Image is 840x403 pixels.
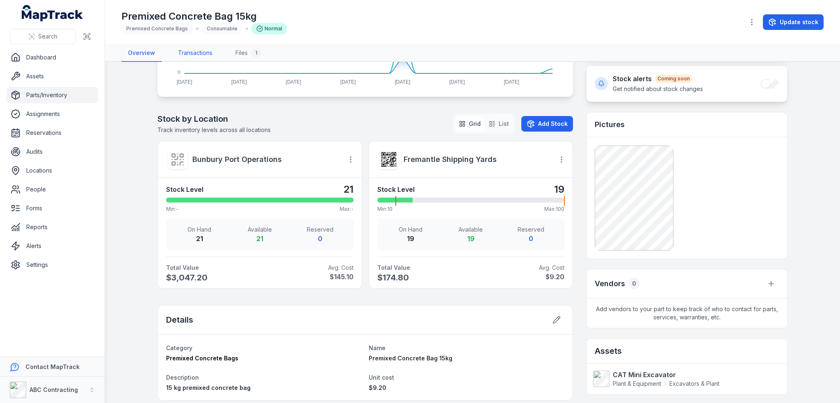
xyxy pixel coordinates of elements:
a: Settings [7,257,98,273]
a: Forms [7,200,98,216]
strong: 19 [554,183,564,196]
a: Transactions [171,45,219,62]
tspan: [DATE] [286,79,301,85]
strong: $145.10 [263,272,353,282]
span: Premixed Concrete Bags [126,25,188,32]
span: $174.80 [377,272,468,283]
span: Premixed Concrete Bags [166,355,238,362]
a: Locations [7,162,98,179]
button: List [486,116,512,131]
h2: Assets [595,345,779,357]
strong: Total Value [377,264,468,272]
strong: Contact MapTrack [25,363,80,370]
a: Dashboard [7,49,98,66]
span: Plant & Equipment [613,380,661,388]
h4: Stock alerts [613,74,703,84]
strong: 0 [529,235,533,243]
a: Parts/Inventory [7,87,98,103]
div: 1 [251,48,261,58]
span: Avg. Cost [474,264,564,272]
span: Avg. Cost [263,264,353,272]
span: $3,047.20 [166,272,256,283]
span: Get notified about stock changes [613,85,703,92]
span: Add vendors to your part to keep track of who to contact for parts, services, warranties, etc. [587,298,787,328]
span: Search [38,32,57,41]
h2: Stock by Location [157,113,271,125]
strong: Stock Level [166,184,203,194]
div: Normal [251,23,287,34]
span: Name [369,344,386,351]
span: Min: - [166,206,178,212]
span: Reserved [293,225,347,234]
button: Add Stock [521,116,573,132]
span: Excavators & Plant [669,380,719,388]
span: Max: 100 [544,206,564,212]
div: Coming soon [655,75,692,83]
a: Overview [121,45,162,62]
a: Reports [7,219,98,235]
strong: 19 [407,235,414,243]
strong: Stock Level [377,184,415,194]
span: Available [233,225,287,234]
span: On Hand [384,225,438,234]
span: Description [166,374,199,381]
h3: Vendors [595,278,625,289]
span: Max: - [340,206,354,212]
tspan: [DATE] [449,79,465,85]
tspan: [DATE] [504,79,519,85]
strong: CAT Mini Excavator [613,370,719,380]
span: Available [444,225,498,234]
a: Fremantle Shipping Yards [404,154,548,165]
strong: 19 [467,235,475,243]
span: 15 kg premixed concrete bag [166,384,251,391]
strong: Total Value [166,264,256,272]
button: Grid [456,116,484,131]
div: Consumable [202,23,242,34]
a: MapTrack [22,5,83,21]
button: Update stock [763,14,824,30]
strong: 21 [256,235,263,243]
span: Min: 10 [377,206,393,212]
h1: Premixed Concrete Bag 15kg [121,10,287,23]
h3: Pictures [595,119,625,130]
a: People [7,181,98,198]
strong: $9.20 [474,272,564,282]
tspan: [DATE] [231,79,247,85]
strong: 21 [343,183,354,196]
span: Premixed Concrete Bag 15kg [369,355,452,362]
tspan: [DATE] [340,79,356,85]
tspan: [DATE] [177,79,192,85]
tspan: 0 [178,70,180,75]
a: Alerts [7,238,98,254]
strong: 21 [196,235,203,243]
h2: Details [166,314,193,326]
span: $9.20 [369,384,386,391]
button: Search [10,29,76,44]
a: Assets [7,68,98,84]
span: On Hand [173,225,226,234]
span: Track inventory levels across all locations [157,126,271,133]
span: Category [166,344,192,351]
span: Reserved [504,225,558,234]
a: Files1 [229,45,267,62]
a: Audits [7,143,98,160]
span: Unit cost [369,374,394,381]
strong: ABC Contracting [30,386,78,393]
a: Assignments [7,106,98,122]
a: Reservations [7,125,98,141]
tspan: [DATE] [395,79,411,85]
a: Bunbury Port Operations [192,154,336,165]
a: CAT Mini ExcavatorPlant & EquipmentExcavators & Plant [593,370,781,388]
div: 0 [628,278,640,289]
strong: 0 [318,235,322,243]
